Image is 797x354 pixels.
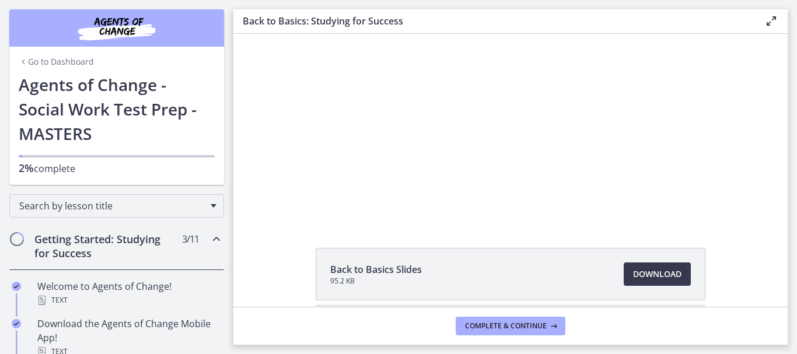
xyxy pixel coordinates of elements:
[233,5,788,221] iframe: Video Lesson
[182,232,199,246] span: 3 / 11
[465,321,547,331] span: Complete & continue
[456,317,565,335] button: Complete & continue
[19,161,215,176] p: complete
[9,194,224,218] div: Search by lesson title
[633,267,681,281] span: Download
[19,161,34,175] span: 2%
[12,319,21,328] i: Completed
[330,262,422,276] span: Back to Basics Slides
[34,232,177,260] h2: Getting Started: Studying for Success
[624,262,691,286] a: Download
[37,279,219,307] div: Welcome to Agents of Change!
[19,72,215,146] h1: Agents of Change - Social Work Test Prep - MASTERS
[19,199,205,212] span: Search by lesson title
[243,14,746,28] h3: Back to Basics: Studying for Success
[19,56,94,68] a: Go to Dashboard
[47,14,187,42] img: Agents of Change Social Work Test Prep
[12,282,21,291] i: Completed
[37,293,219,307] div: Text
[330,276,422,286] span: 95.2 KB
